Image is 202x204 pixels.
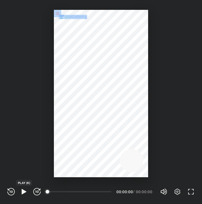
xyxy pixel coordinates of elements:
img: wMgqJGBwKWe8AAAAABJRU5ErkJggg== [54,10,61,17]
div: 00:00:00 [116,190,132,194]
div: 00:00:00 [136,190,153,194]
div: PLAY (K) [16,180,32,186]
div: / [133,190,135,194]
img: logo.2a7e12a2.svg [59,15,87,19]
